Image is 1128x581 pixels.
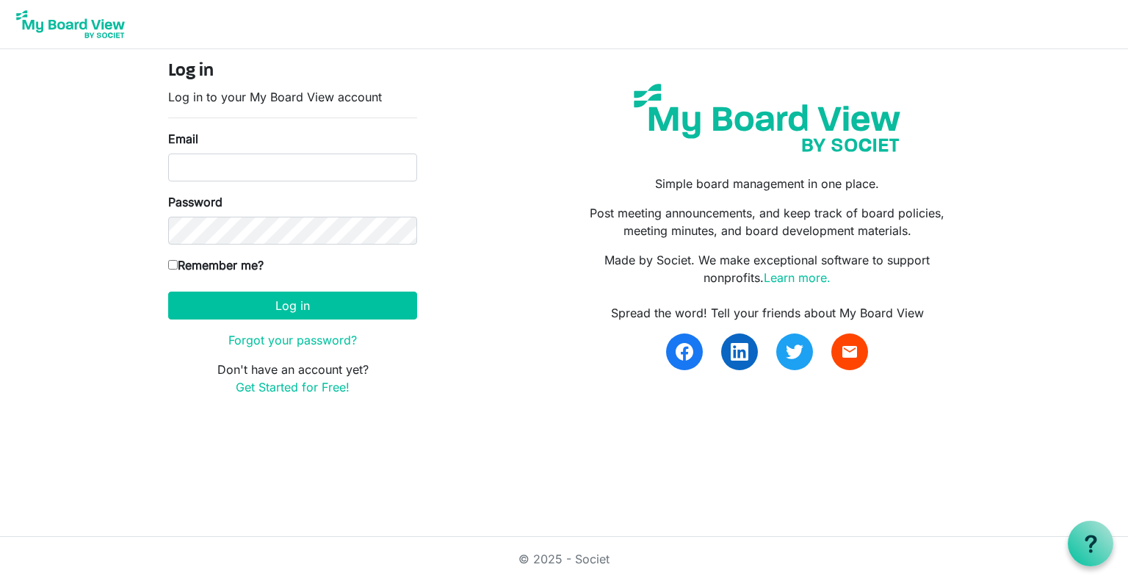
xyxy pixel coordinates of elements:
[575,251,960,286] p: Made by Societ. We make exceptional software to support nonprofits.
[236,380,350,394] a: Get Started for Free!
[168,256,264,274] label: Remember me?
[168,88,417,106] p: Log in to your My Board View account
[518,552,610,566] a: © 2025 - Societ
[168,193,223,211] label: Password
[168,260,178,270] input: Remember me?
[168,361,417,396] p: Don't have an account yet?
[731,343,748,361] img: linkedin.svg
[623,73,911,163] img: my-board-view-societ.svg
[575,304,960,322] div: Spread the word! Tell your friends about My Board View
[764,270,831,285] a: Learn more.
[575,204,960,239] p: Post meeting announcements, and keep track of board policies, meeting minutes, and board developm...
[168,130,198,148] label: Email
[228,333,357,347] a: Forgot your password?
[786,343,803,361] img: twitter.svg
[841,343,858,361] span: email
[676,343,693,361] img: facebook.svg
[168,61,417,82] h4: Log in
[831,333,868,370] a: email
[168,292,417,320] button: Log in
[12,6,129,43] img: My Board View Logo
[575,175,960,192] p: Simple board management in one place.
